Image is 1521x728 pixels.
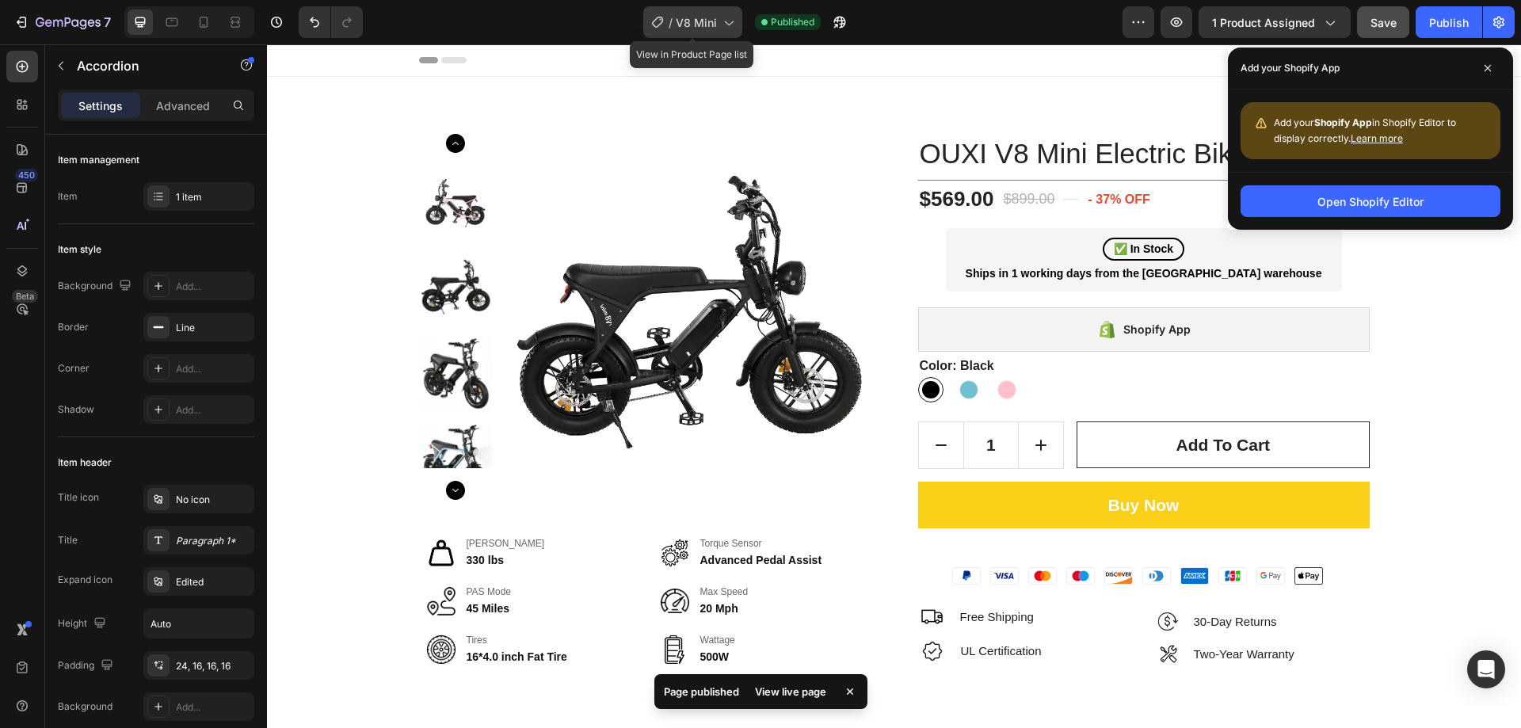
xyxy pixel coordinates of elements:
div: Add... [176,700,250,715]
img: Visa [723,517,752,546]
iframe: Design area [267,44,1521,728]
div: 16*4.0 inch Fat Tire [200,604,362,621]
div: Background [58,276,135,297]
strong: Shopify App [1314,116,1372,128]
div: ✅ In Stock [836,193,917,216]
div: Height [58,613,109,635]
span: V8 Mini [676,14,717,31]
img: Alt Image [890,566,913,589]
div: PAS Mode [200,540,362,555]
span: 1 product assigned [1212,14,1315,31]
span: UL Certification [694,600,775,613]
div: Corner [58,361,90,375]
div: Torque Sensor [433,492,596,506]
div: 500W [433,604,596,621]
img: Google Pay [989,517,1018,546]
div: Open Shopify Editor [1317,193,1424,210]
img: American Express [913,517,942,546]
div: 45 Miles [200,556,362,573]
p: Advanced [156,97,210,114]
div: Tires [200,589,362,603]
div: Shadow [58,402,94,417]
img: Apple Pay [1027,517,1056,546]
button: 1 product assigned [1199,6,1351,38]
img: PAS Mode [160,543,189,571]
button: Open Shopify Editor [1241,185,1500,217]
div: 20 Mph [433,556,596,573]
img: Diners Club [875,517,904,546]
div: Padding [58,655,116,677]
div: Open Intercom Messenger [1467,650,1505,688]
input: Auto [144,609,253,638]
img: Alt Image [651,593,680,621]
pre: - 37% off [818,139,886,171]
div: Add... [176,362,250,376]
p: Add your Shopify App [1241,60,1340,76]
button: increment [752,378,796,424]
div: Line [176,321,250,335]
span: / [669,14,673,31]
button: Learn more [1351,131,1403,147]
div: Publish [1429,14,1469,31]
img: Maestro [799,517,828,546]
button: decrement [652,378,696,424]
span: 30-Day Returns [927,570,1010,584]
div: Add... [176,280,250,294]
span: Add your in Shopify Editor to display correctly. [1274,116,1456,144]
img: Max Speed [394,543,422,571]
button: Publish [1416,6,1482,38]
div: Border [58,320,89,334]
img: Wattage [394,591,422,619]
div: Shopify App [856,276,924,295]
img: Alt Image [651,558,679,586]
div: 24, 16, 16, 16 [176,659,250,673]
legend: Color: Black [651,311,729,333]
div: Paragraph 1* [176,534,250,548]
div: Expand icon [58,573,112,587]
span: Two-Year Warranty [927,603,1027,616]
div: $569.00 [651,140,729,170]
img: Alt Image [890,598,913,621]
div: Background [58,699,112,714]
div: 450 [15,169,38,181]
div: Advanced Pedal Assist [433,508,596,524]
button: Save [1357,6,1409,38]
div: Ships in 1 working days from the [GEOGRAPHIC_DATA] warehouse [688,221,1065,238]
div: Max Speed [433,540,596,555]
button: Add to cart [810,377,1102,425]
img: Mastercard [761,517,790,546]
input: quantity [696,378,753,424]
p: Page published [664,684,739,699]
div: Add... [176,403,250,417]
p: Accordion [77,56,212,75]
div: No icon [176,493,250,507]
div: Edited [176,575,250,589]
span: Save [1370,16,1397,29]
span: Published [771,15,814,29]
div: 1 item [176,190,250,204]
div: Undo/Redo [299,6,363,38]
div: Item [58,189,78,204]
button: 7 [6,6,118,38]
div: Beta [12,290,38,303]
div: Wattage [433,589,596,603]
img: Discover [837,517,866,546]
img: JCB [951,517,980,546]
div: Title [58,533,78,547]
div: Add to cart [909,388,1004,414]
div: Title icon [58,490,99,505]
img: Torque Sensor [394,494,422,523]
p: 7 [104,13,111,32]
img: Paypal [685,517,714,546]
p: Settings [78,97,123,114]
